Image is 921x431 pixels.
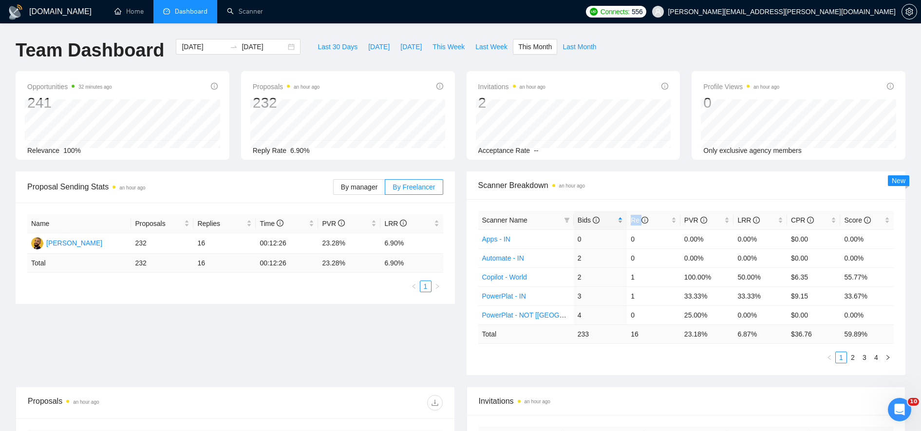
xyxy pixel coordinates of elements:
span: left [411,283,417,289]
td: $0.00 [787,229,841,248]
span: Profile Views [703,81,779,93]
span: 556 [632,6,642,17]
button: left [824,352,835,363]
time: an hour ago [520,84,545,90]
span: Scanner Breakdown [478,179,894,191]
td: 232 [131,233,193,254]
span: [DATE] [400,41,422,52]
span: 100% [63,147,81,154]
a: homeHome [114,7,144,16]
button: This Week [427,39,470,55]
button: left [408,281,420,292]
span: LRR [737,216,760,224]
span: Reply Rate [253,147,286,154]
td: 0 [627,248,680,267]
div: Proposals [28,395,235,411]
td: 6.90% [380,233,443,254]
span: info-circle [700,217,707,224]
button: right [882,352,894,363]
a: 1 [420,281,431,292]
th: Name [27,214,131,233]
time: an hour ago [753,84,779,90]
li: 4 [870,352,882,363]
td: 00:12:26 [256,233,318,254]
td: 16 [627,324,680,343]
time: an hour ago [294,84,320,90]
a: 1 [836,352,846,363]
td: 1 [627,286,680,305]
td: 0.00% [840,229,894,248]
td: 0.00% [680,229,734,248]
button: Last Week [470,39,513,55]
span: filter [562,213,572,227]
span: By Freelancer [393,183,435,191]
span: info-circle [661,83,668,90]
time: 32 minutes ago [78,84,112,90]
td: 0 [627,229,680,248]
td: 25.00% [680,305,734,324]
a: 3 [859,352,870,363]
span: Scanner Name [482,216,527,224]
span: LRR [384,220,407,227]
td: $ 36.76 [787,324,841,343]
li: Previous Page [824,352,835,363]
td: 0.00% [733,229,787,248]
time: an hour ago [559,183,585,188]
span: Acceptance Rate [478,147,530,154]
td: 33.33% [680,286,734,305]
th: Replies [193,214,256,233]
span: user [655,8,661,15]
li: 1 [420,281,432,292]
td: 100.00% [680,267,734,286]
button: [DATE] [395,39,427,55]
td: 0.00% [680,248,734,267]
span: Invitations [478,81,545,93]
span: filter [564,217,570,223]
a: 4 [871,352,882,363]
td: 00:12:26 [256,254,318,273]
td: 4 [574,305,627,324]
span: info-circle [864,217,871,224]
a: setting [902,8,917,16]
span: Last Month [563,41,596,52]
div: 2 [478,94,545,112]
a: FA[PERSON_NAME] [31,239,102,246]
td: $0.00 [787,305,841,324]
span: download [428,399,442,407]
td: 16 [193,254,256,273]
span: Relevance [27,147,59,154]
div: 241 [27,94,112,112]
a: Apps - IN [482,235,510,243]
iframe: Intercom live chat [888,398,911,421]
td: 2 [574,267,627,286]
img: FA [31,237,43,249]
span: This Month [518,41,552,52]
img: logo [8,4,23,20]
td: 6.90 % [380,254,443,273]
span: to [230,43,238,51]
span: info-circle [887,83,894,90]
td: $9.15 [787,286,841,305]
td: 0 [574,229,627,248]
span: info-circle [641,217,648,224]
span: Score [844,216,870,224]
td: 233 [574,324,627,343]
span: setting [902,8,917,16]
td: 50.00% [733,267,787,286]
span: Invitations [479,395,894,407]
button: [DATE] [363,39,395,55]
time: an hour ago [73,399,99,405]
span: Proposal Sending Stats [27,181,333,193]
span: Last Week [475,41,507,52]
span: Time [260,220,283,227]
a: PowerPlat - NOT [[GEOGRAPHIC_DATA], CAN, [GEOGRAPHIC_DATA]] [482,311,703,319]
td: 0.00% [733,305,787,324]
td: 0.00% [840,248,894,267]
li: Previous Page [408,281,420,292]
span: info-circle [400,220,407,226]
td: 1 [627,267,680,286]
span: -- [534,147,538,154]
td: 23.28% [318,233,380,254]
a: searchScanner [227,7,263,16]
span: info-circle [436,83,443,90]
